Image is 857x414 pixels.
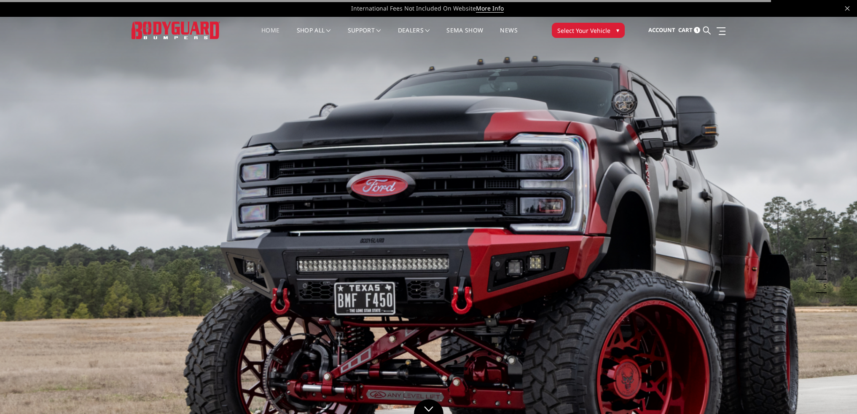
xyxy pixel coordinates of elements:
[818,226,827,239] button: 1 of 5
[648,26,675,34] span: Account
[818,239,827,253] button: 2 of 5
[552,23,625,38] button: Select Your Vehicle
[261,27,279,44] a: Home
[818,280,827,293] button: 5 of 5
[398,27,430,44] a: Dealers
[132,21,220,39] img: BODYGUARD BUMPERS
[348,27,381,44] a: Support
[297,27,331,44] a: shop all
[616,26,619,35] span: ▾
[818,253,827,266] button: 3 of 5
[678,19,700,42] a: Cart 1
[476,4,504,13] a: More Info
[818,266,827,280] button: 4 of 5
[446,27,483,44] a: SEMA Show
[414,399,443,414] a: Click to Down
[678,26,693,34] span: Cart
[557,26,610,35] span: Select Your Vehicle
[500,27,517,44] a: News
[648,19,675,42] a: Account
[694,27,700,33] span: 1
